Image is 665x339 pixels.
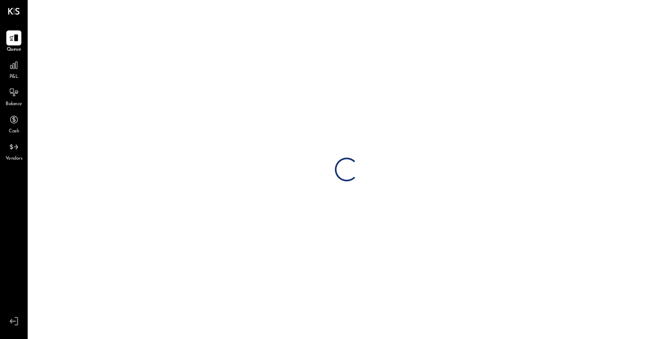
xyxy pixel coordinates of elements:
[7,46,21,53] span: Queue
[0,30,27,53] a: Queue
[0,112,27,135] a: Cash
[0,58,27,81] a: P&L
[0,139,27,162] a: Vendors
[9,128,19,135] span: Cash
[6,101,22,108] span: Balance
[9,73,19,81] span: P&L
[6,155,23,162] span: Vendors
[0,85,27,108] a: Balance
